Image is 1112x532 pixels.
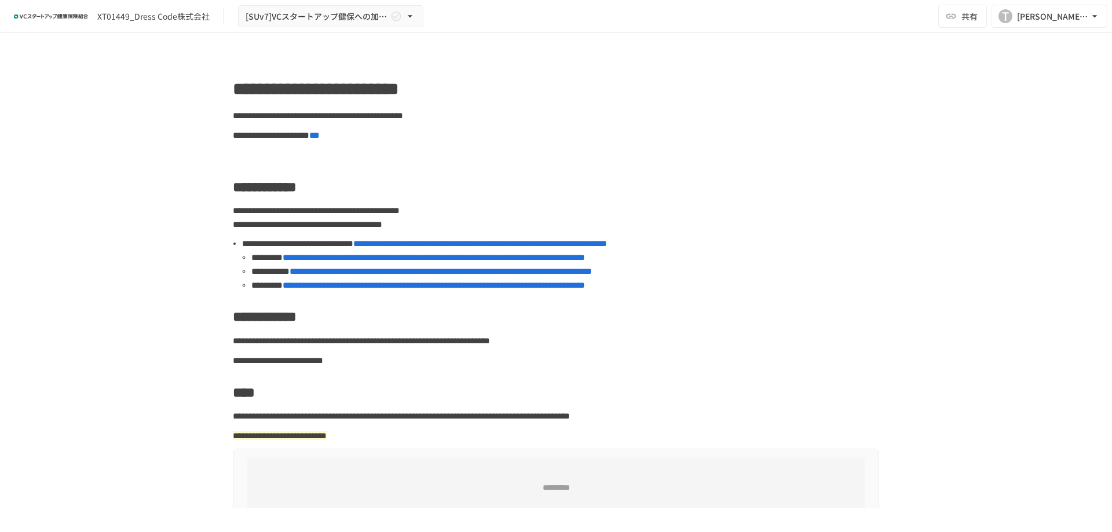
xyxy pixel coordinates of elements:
[246,9,388,24] span: [SUv7]VCスタートアップ健保への加入申請手続き
[938,5,987,28] button: 共有
[992,5,1107,28] button: T[PERSON_NAME][EMAIL_ADDRESS][DOMAIN_NAME]
[1017,9,1089,24] div: [PERSON_NAME][EMAIL_ADDRESS][DOMAIN_NAME]
[998,9,1012,23] div: T
[14,7,88,25] img: ZDfHsVrhrXUoWEWGWYf8C4Fv4dEjYTEDCNvmL73B7ox
[97,10,210,23] div: XT01449_Dress Code株式会社
[238,5,423,28] button: [SUv7]VCスタートアップ健保への加入申請手続き
[961,10,978,23] span: 共有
